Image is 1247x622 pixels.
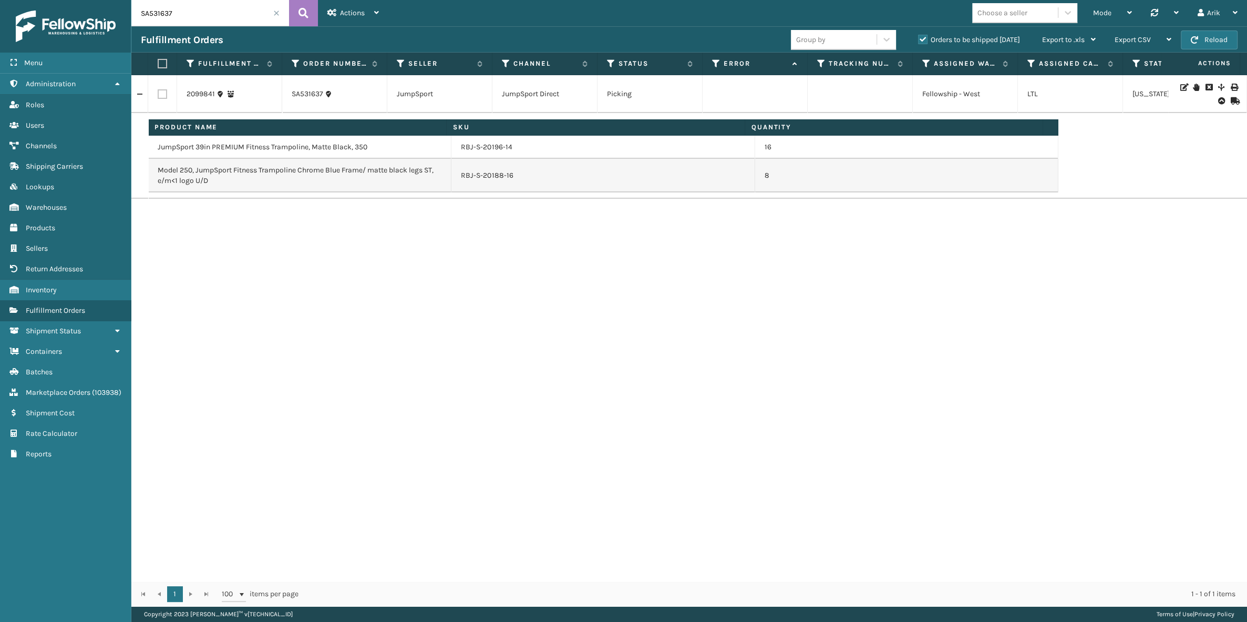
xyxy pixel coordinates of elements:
td: 8 [755,159,1058,192]
td: 16 [755,136,1058,159]
td: Picking [597,75,703,113]
i: Upload BOL [1218,97,1224,105]
label: Order Number [303,59,367,68]
a: 2099841 [187,89,215,99]
span: Administration [26,79,76,88]
label: Assigned Carrier Service [1039,59,1102,68]
span: Shipment Status [26,327,81,335]
span: ( 103938 ) [92,388,121,397]
div: Group by [796,34,826,45]
div: 1 - 1 of 1 items [313,589,1235,599]
label: State [1144,59,1208,68]
label: Seller [408,59,472,68]
label: SKU [453,123,738,132]
span: Batches [26,368,53,376]
label: Assigned Warehouse [934,59,997,68]
span: Containers [26,347,62,356]
label: Quantity [751,123,1037,132]
a: RBJ-S-20196-14 [461,142,512,152]
span: Export CSV [1115,35,1151,44]
span: Actions [340,8,365,17]
label: Tracking Number [829,59,892,68]
span: Sellers [26,244,48,253]
i: On Hold [1193,84,1199,91]
label: Fulfillment Order Id [198,59,262,68]
span: Users [26,121,44,130]
span: Shipment Cost [26,409,75,417]
span: Shipping Carriers [26,162,83,171]
div: | [1157,606,1234,622]
span: Lookups [26,182,54,191]
img: logo [16,11,116,42]
label: Error [724,59,787,68]
a: Privacy Policy [1194,610,1234,618]
a: 1 [167,586,183,602]
td: Model 250, JumpSport Fitness Trampoline Chrome Blue Frame/ matte black legs ST, e/m<1 logo U/D [148,159,451,192]
span: Marketplace Orders [26,388,90,397]
td: JumpSport [387,75,492,113]
td: JumpSport 39in PREMIUM Fitness Trampoline, Matte Black, 350 [148,136,451,159]
span: items per page [222,586,298,602]
span: Menu [24,58,43,67]
span: Warehouses [26,203,67,212]
a: SA531637 [292,89,323,99]
a: RBJ-S-20188-16 [461,170,513,181]
span: Fulfillment Orders [26,306,85,315]
span: Roles [26,100,44,109]
span: Products [26,223,55,232]
label: Channel [513,59,577,68]
td: LTL [1018,75,1123,113]
span: Mode [1093,8,1111,17]
i: Edit [1180,84,1187,91]
span: Inventory [26,285,57,294]
span: Reports [26,450,51,458]
button: Reload [1181,30,1238,49]
span: 100 [222,589,238,599]
i: Cancel Fulfillment Order [1205,84,1212,91]
td: Fellowship - West [913,75,1018,113]
td: JumpSport Direct [492,75,597,113]
div: Choose a seller [977,7,1027,18]
label: Status [619,59,682,68]
i: Split Fulfillment Order [1218,84,1224,91]
td: [US_STATE] [1123,75,1228,113]
span: Actions [1164,55,1238,72]
span: Return Addresses [26,264,83,273]
span: Channels [26,141,57,150]
i: Mark as Shipped [1231,97,1237,105]
p: Copyright 2023 [PERSON_NAME]™ v [TECHNICAL_ID] [144,606,293,622]
span: Rate Calculator [26,429,77,438]
label: Product Name [154,123,440,132]
label: Orders to be shipped [DATE] [918,35,1020,44]
h3: Fulfillment Orders [141,34,223,46]
i: Print BOL [1231,84,1237,91]
a: Terms of Use [1157,610,1193,618]
span: Export to .xls [1042,35,1085,44]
